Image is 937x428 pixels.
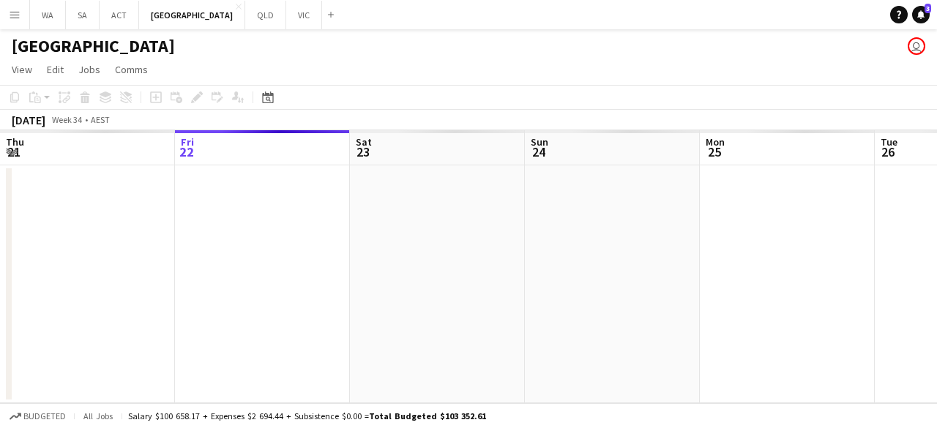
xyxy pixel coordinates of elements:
span: Fri [181,135,194,149]
button: VIC [286,1,322,29]
span: Comms [115,63,148,76]
span: 23 [354,143,372,160]
span: 21 [4,143,24,160]
button: SA [66,1,100,29]
div: [DATE] [12,113,45,127]
span: Sat [356,135,372,149]
span: 24 [529,143,548,160]
span: 22 [179,143,194,160]
span: View [12,63,32,76]
span: Sun [531,135,548,149]
span: Week 34 [48,114,85,125]
span: 26 [878,143,897,160]
span: Mon [706,135,725,149]
h1: [GEOGRAPHIC_DATA] [12,35,175,57]
app-user-avatar: Declan Murray [908,37,925,55]
a: View [6,60,38,79]
a: Edit [41,60,70,79]
span: Thu [6,135,24,149]
button: WA [30,1,66,29]
button: Budgeted [7,408,68,424]
span: 3 [925,4,931,13]
button: [GEOGRAPHIC_DATA] [139,1,245,29]
span: All jobs [81,410,116,421]
span: Total Budgeted $103 352.61 [369,410,486,421]
a: Comms [109,60,154,79]
a: 3 [912,6,930,23]
span: 25 [703,143,725,160]
button: ACT [100,1,139,29]
a: Jobs [72,60,106,79]
span: Edit [47,63,64,76]
span: Budgeted [23,411,66,421]
div: Salary $100 658.17 + Expenses $2 694.44 + Subsistence $0.00 = [128,410,486,421]
span: Tue [881,135,897,149]
div: AEST [91,114,110,125]
button: QLD [245,1,286,29]
span: Jobs [78,63,100,76]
